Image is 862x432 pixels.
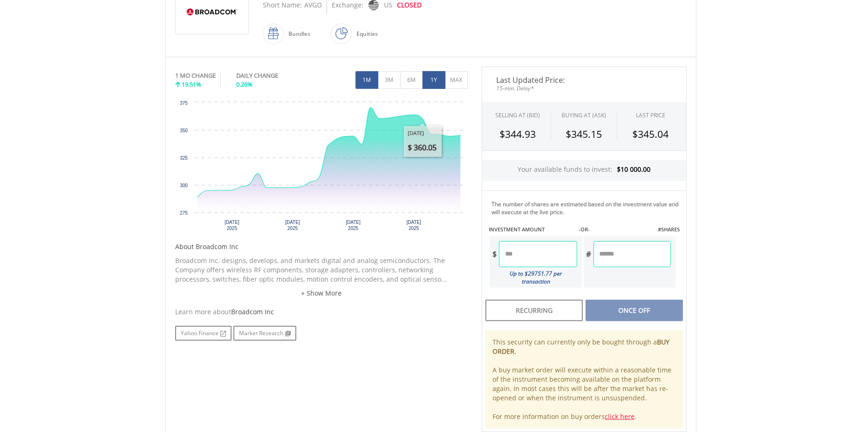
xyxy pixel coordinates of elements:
[175,307,468,317] div: Learn more about
[233,326,296,341] a: Market Research
[423,71,445,89] button: 1Y
[180,183,188,188] text: 300
[352,23,378,45] div: Equities
[486,331,683,428] div: This security can currently only be bought through a . A buy market order will execute within a r...
[175,289,468,298] a: + Show More
[175,98,468,237] div: Chart. Highcharts interactive chart.
[561,111,606,119] span: BUYING AT (ASK)
[378,71,401,89] button: 3M
[180,101,188,106] text: 375
[495,111,540,119] div: SELLING AT (BID)
[658,226,680,233] label: #SHARES
[406,220,421,231] text: [DATE] 2025
[236,71,309,80] div: DAILY CHANGE
[182,80,201,88] span: 19.51%
[175,71,216,80] div: 1 MO CHANGE
[356,71,378,89] button: 1M
[499,128,536,141] span: $344.93
[400,71,423,89] button: 6M
[482,160,686,181] div: Your available funds to invest:
[493,337,670,356] b: BUY ORDER
[175,242,468,251] h5: About Broadcom Inc
[489,226,545,233] label: INVESTMENT AMOUNT
[175,256,468,284] p: Broadcom Inc. designs, develops, and markets digital and analog semiconductors. The Company offer...
[636,111,665,119] div: LAST PRICE
[285,220,300,231] text: [DATE] 2025
[284,23,310,45] div: Bundles
[175,98,468,237] svg: Interactive chart
[225,220,239,231] text: [DATE] 2025
[180,128,188,133] text: 350
[579,226,590,233] label: -OR-
[605,412,635,421] a: click here
[617,165,651,174] span: $10 000.00
[236,80,253,88] span: 0.26%
[489,84,679,93] span: 15-min. Delay*
[584,241,594,267] div: #
[445,71,468,89] button: MAX
[231,307,274,316] span: Broadcom Inc
[490,267,577,288] div: Up to $29751.77 per transaction
[566,128,602,141] span: $345.15
[492,200,683,216] div: The number of shares are estimated based on the investment value and will execute at the live price.
[489,76,679,84] span: Last Updated Price:
[175,326,232,341] a: Yahoo Finance
[486,300,583,321] div: Recurring
[180,155,188,161] text: 325
[633,128,669,141] span: $345.04
[180,210,188,216] text: 275
[586,300,683,321] div: Once Off
[346,220,361,231] text: [DATE] 2025
[490,241,499,267] div: $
